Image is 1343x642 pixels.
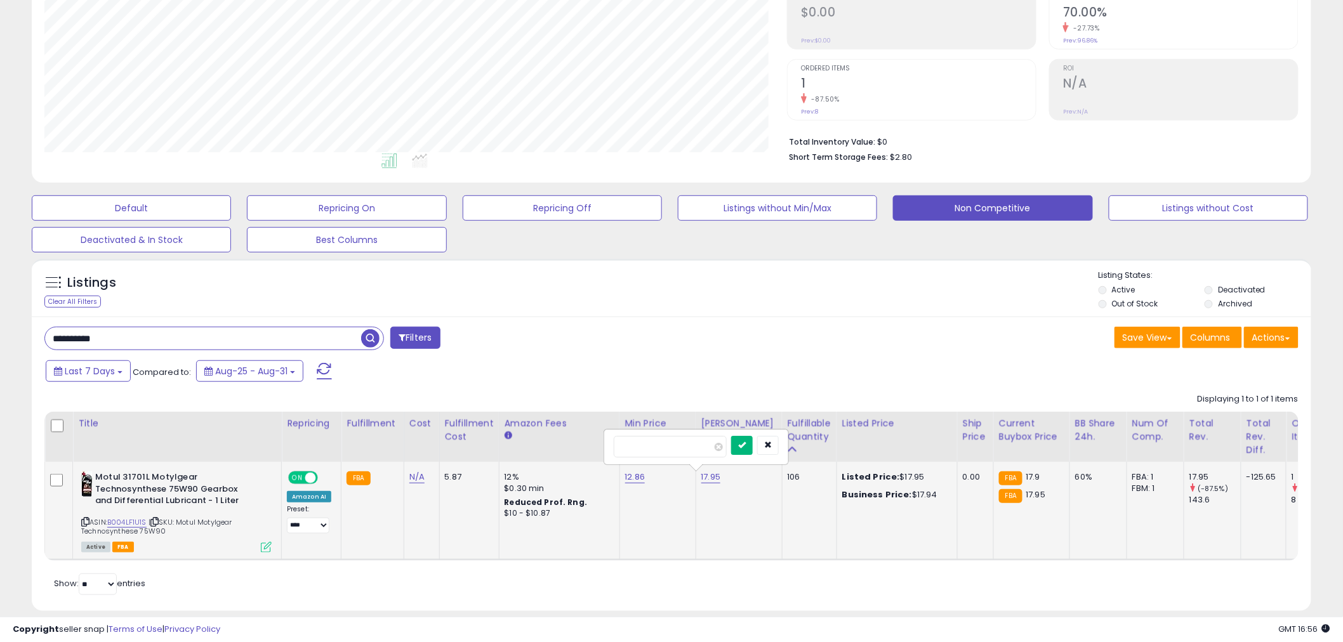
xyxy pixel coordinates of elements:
[1247,417,1281,457] div: Total Rev. Diff.
[1026,488,1045,501] span: 17.95
[46,360,131,382] button: Last 7 Days
[893,195,1092,221] button: Non Competitive
[842,471,900,483] b: Listed Price:
[842,471,948,483] div: $17.95
[1115,327,1181,348] button: Save View
[999,489,1022,503] small: FBA
[1112,284,1135,295] label: Active
[788,471,827,483] div: 106
[807,95,840,104] small: -87.50%
[289,473,305,483] span: ON
[701,417,777,430] div: [PERSON_NAME]
[1198,393,1299,405] div: Displaying 1 to 1 of 1 items
[505,471,610,483] div: 12%
[1069,23,1100,33] small: -27.73%
[789,152,888,162] b: Short Term Storage Fees:
[788,417,831,443] div: Fulfillable Quantity
[999,417,1064,443] div: Current Buybox Price
[1198,483,1228,494] small: (-87.5%)
[247,227,446,252] button: Best Columns
[1063,37,1097,44] small: Prev: 96.86%
[112,542,134,553] span: FBA
[215,365,288,377] span: Aug-25 - Aug-31
[54,577,145,589] span: Show: entries
[1189,471,1241,483] div: 17.95
[81,471,272,551] div: ASIN:
[505,497,588,508] b: Reduced Prof. Rng.
[287,417,336,430] div: Repricing
[287,505,331,534] div: Preset:
[505,508,610,519] div: $10 - $10.87
[1109,195,1308,221] button: Listings without Cost
[316,473,336,483] span: OFF
[109,623,162,635] a: Terms of Use
[445,471,489,483] div: 5.87
[32,227,231,252] button: Deactivated & In Stock
[842,489,948,501] div: $17.94
[196,360,303,382] button: Aug-25 - Aug-31
[65,365,115,377] span: Last 7 Days
[505,417,614,430] div: Amazon Fees
[1279,623,1330,635] span: 2025-09-8 16:56 GMT
[505,430,512,442] small: Amazon Fees.
[1132,483,1174,494] div: FBM: 1
[1191,331,1231,344] span: Columns
[1189,494,1241,506] div: 143.6
[1075,417,1121,443] div: BB Share 24h.
[44,296,101,308] div: Clear All Filters
[95,471,249,510] b: Motul 31701L Motylgear Technosynthese 75W90 Gearbox and Differential Lubricant - 1 Liter
[963,417,988,443] div: Ship Price
[505,483,610,494] div: $0.30 min
[81,471,92,497] img: 419ymEyQi3L._SL40_.jpg
[13,623,59,635] strong: Copyright
[842,488,912,501] b: Business Price:
[1292,471,1343,483] div: 1
[1026,471,1040,483] span: 17.9
[625,417,691,430] div: Min Price
[801,5,1036,22] h2: $0.00
[789,136,875,147] b: Total Inventory Value:
[463,195,662,221] button: Repricing Off
[164,623,220,635] a: Privacy Policy
[701,471,721,483] a: 17.95
[678,195,877,221] button: Listings without Min/Max
[1112,298,1158,309] label: Out of Stock
[107,517,147,528] a: B004LF1U1S
[625,471,645,483] a: 12.86
[999,471,1022,485] small: FBA
[801,76,1036,93] h2: 1
[801,65,1036,72] span: Ordered Items
[1247,471,1276,483] div: -125.65
[13,624,220,636] div: seller snap | |
[390,327,440,349] button: Filters
[789,133,1289,148] li: $0
[963,471,984,483] div: 0.00
[1292,494,1343,506] div: 8
[409,417,434,430] div: Cost
[1218,284,1266,295] label: Deactivated
[81,517,232,536] span: | SKU: Motul Motylgear Technosynthese 75W90
[1132,417,1179,443] div: Num of Comp.
[1075,471,1117,483] div: 60%
[1063,108,1088,115] small: Prev: N/A
[801,37,831,44] small: Prev: $0.00
[1189,417,1236,443] div: Total Rev.
[1218,298,1252,309] label: Archived
[1132,471,1174,483] div: FBA: 1
[133,366,191,378] span: Compared to:
[287,491,331,502] div: Amazon AI
[890,151,912,163] span: $2.80
[1292,417,1338,443] div: Ordered Items
[445,417,494,443] div: Fulfillment Cost
[347,471,370,485] small: FBA
[1063,5,1298,22] h2: 70.00%
[32,195,231,221] button: Default
[409,471,425,483] a: N/A
[1099,270,1311,282] p: Listing States:
[81,542,110,553] span: All listings currently available for purchase on Amazon
[67,274,116,292] h5: Listings
[247,195,446,221] button: Repricing On
[347,417,398,430] div: Fulfillment
[842,417,952,430] div: Listed Price
[1063,76,1298,93] h2: N/A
